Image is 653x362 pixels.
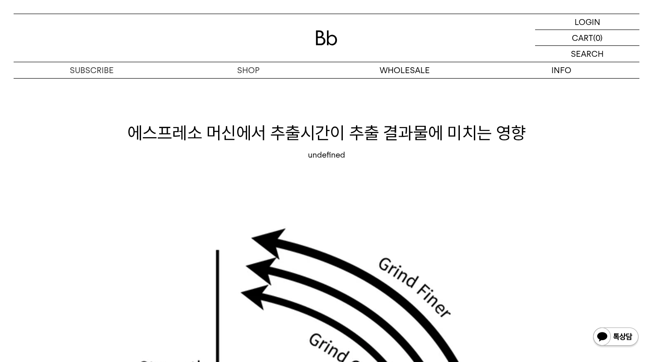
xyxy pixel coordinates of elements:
[593,30,603,45] p: (0)
[170,62,326,78] a: SHOP
[535,30,639,46] a: CART (0)
[535,14,639,30] a: LOGIN
[326,62,483,78] p: WHOLESALE
[14,149,639,160] div: undefined
[592,327,639,348] img: 카카오톡 채널 1:1 채팅 버튼
[572,30,593,45] p: CART
[575,14,600,30] p: LOGIN
[14,121,639,145] h1: 에스프레소 머신에서 추출시간이 추출 결과물에 미치는 영향
[483,62,639,78] p: INFO
[316,30,337,45] img: 로고
[571,46,604,62] p: SEARCH
[14,62,170,78] a: SUBSCRIBE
